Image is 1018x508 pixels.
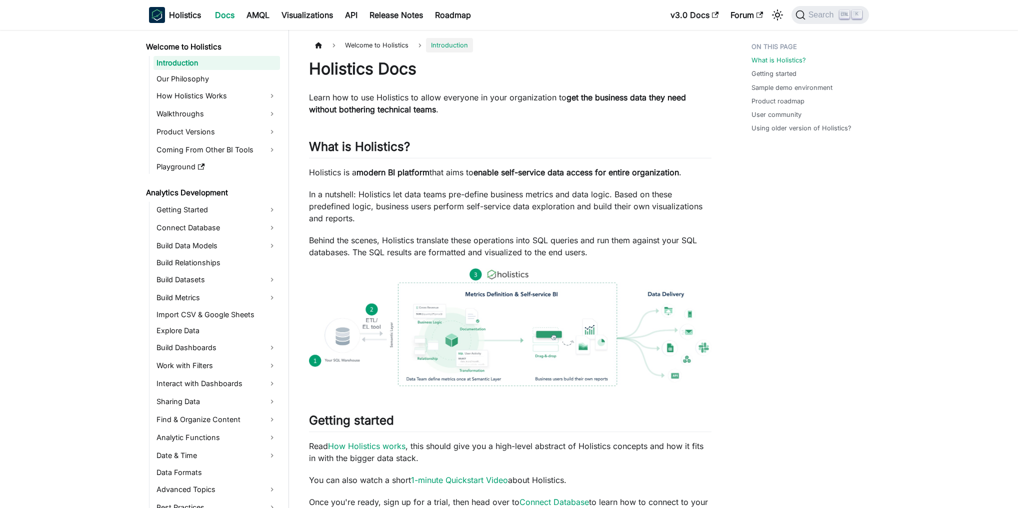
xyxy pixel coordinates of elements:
a: Product Versions [153,124,280,140]
a: How Holistics works [328,441,405,451]
p: Holistics is a that aims to . [309,166,711,178]
a: API [339,7,363,23]
a: 1-minute Quickstart Video [411,475,508,485]
a: Release Notes [363,7,429,23]
h2: Getting started [309,413,711,432]
a: Getting started [751,69,796,78]
h2: What is Holistics? [309,139,711,158]
span: Welcome to Holistics [340,38,413,52]
a: Connect Database [153,220,280,236]
a: Date & Time [153,448,280,464]
a: What is Holistics? [751,55,806,65]
p: Behind the scenes, Holistics translate these operations into SQL queries and run them against you... [309,234,711,258]
span: Introduction [426,38,473,52]
p: You can also watch a short about Holistics. [309,474,711,486]
button: Search (Ctrl+K) [791,6,869,24]
a: Walkthroughs [153,106,280,122]
a: Connect Database [519,497,589,507]
a: Getting Started [153,202,280,218]
a: Analytics Development [143,186,280,200]
a: Roadmap [429,7,477,23]
a: Build Data Models [153,238,280,254]
a: Visualizations [275,7,339,23]
a: Import CSV & Google Sheets [153,308,280,322]
a: Introduction [153,56,280,70]
b: Holistics [169,9,201,21]
a: Playground [153,160,280,174]
a: Our Philosophy [153,72,280,86]
a: Build Relationships [153,256,280,270]
p: Learn how to use Holistics to allow everyone in your organization to . [309,91,711,115]
nav: Docs sidebar [139,30,289,508]
a: Work with Filters [153,358,280,374]
img: How Holistics fits in your Data Stack [309,268,711,386]
p: Read , this should give you a high-level abstract of Holistics concepts and how it fits in with t... [309,440,711,464]
a: Home page [309,38,328,52]
kbd: K [852,10,862,19]
a: HolisticsHolistics [149,7,201,23]
img: Holistics [149,7,165,23]
a: Welcome to Holistics [143,40,280,54]
nav: Breadcrumbs [309,38,711,52]
a: Build Dashboards [153,340,280,356]
a: Advanced Topics [153,482,280,498]
a: Sharing Data [153,394,280,410]
a: Explore Data [153,324,280,338]
p: In a nutshell: Holistics let data teams pre-define business metrics and data logic. Based on thes... [309,188,711,224]
strong: modern BI platform [356,167,429,177]
a: Sample demo environment [751,83,832,92]
a: Coming From Other BI Tools [153,142,280,158]
a: Forum [724,7,769,23]
a: AMQL [240,7,275,23]
a: Docs [209,7,240,23]
strong: enable self-service data access for entire organization [473,167,679,177]
button: Switch between dark and light mode (currently light mode) [769,7,785,23]
a: Using older version of Holistics? [751,123,851,133]
a: Build Metrics [153,290,280,306]
a: Interact with Dashboards [153,376,280,392]
h1: Holistics Docs [309,59,711,79]
a: Product roadmap [751,96,804,106]
a: How Holistics Works [153,88,280,104]
a: Build Datasets [153,272,280,288]
span: Search [805,10,840,19]
a: Find & Organize Content [153,412,280,428]
a: User community [751,110,801,119]
a: v3.0 Docs [664,7,724,23]
a: Data Formats [153,466,280,480]
a: Analytic Functions [153,430,280,446]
